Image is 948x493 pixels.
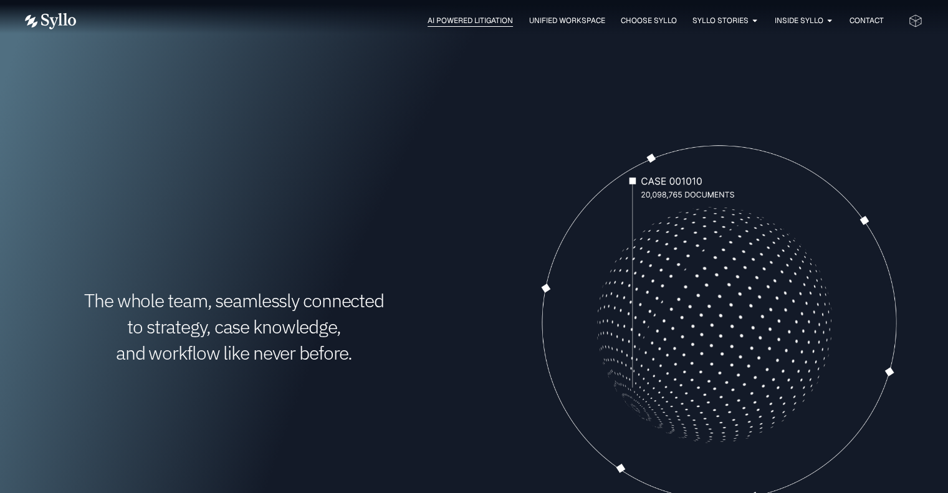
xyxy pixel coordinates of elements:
[620,15,676,26] a: Choose Syllo
[529,15,605,26] a: Unified Workspace
[849,15,883,26] a: Contact
[774,15,823,26] a: Inside Syllo
[25,13,76,29] img: Vector
[428,15,513,26] a: AI Powered Litigation
[101,15,883,27] nav: Menu
[101,15,883,27] div: Menu Toggle
[26,287,443,366] h1: The whole team, seamlessly connected to strategy, case knowledge, and workflow like never before.
[692,15,748,26] a: Syllo Stories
